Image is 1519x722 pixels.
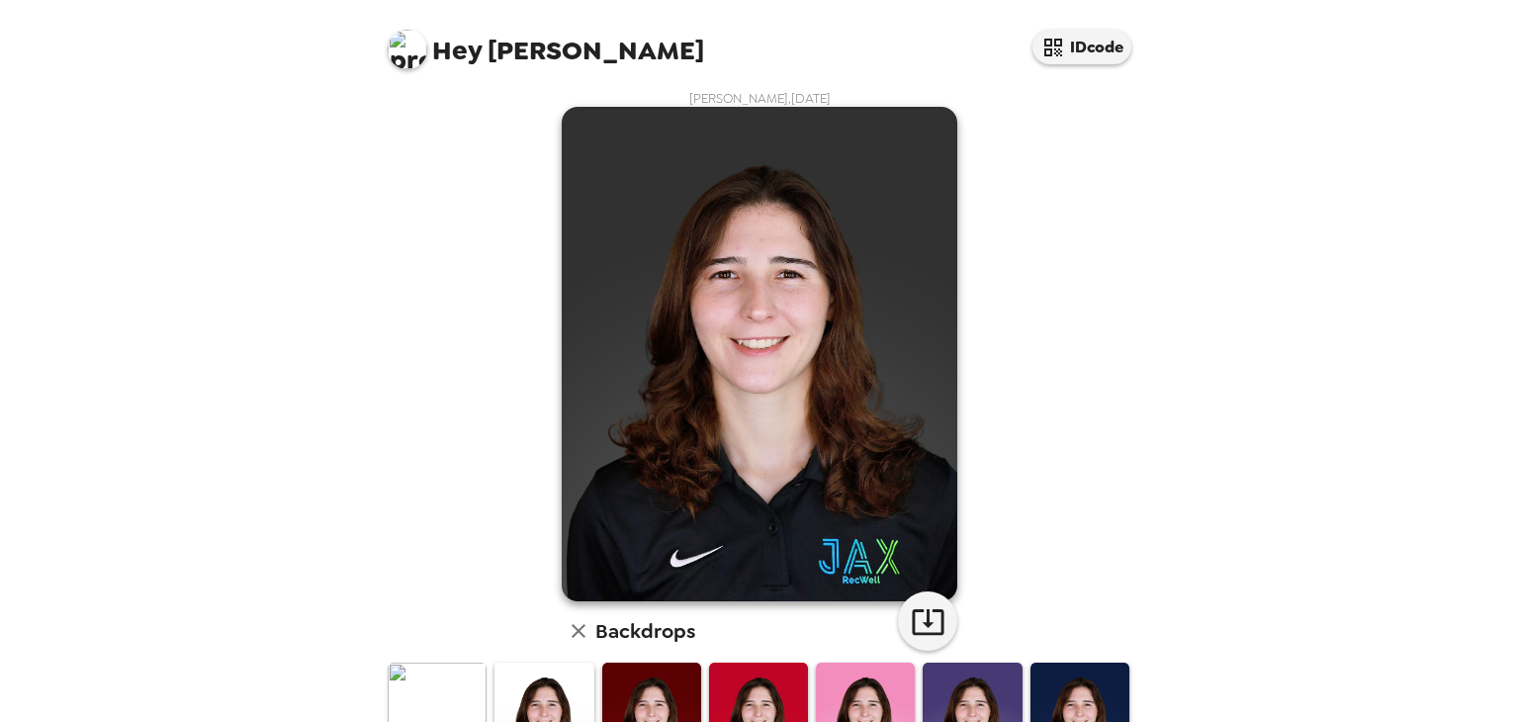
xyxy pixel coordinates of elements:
h6: Backdrops [595,615,695,647]
button: IDcode [1032,30,1131,64]
span: [PERSON_NAME] [388,20,704,64]
span: [PERSON_NAME] , [DATE] [689,90,831,107]
span: Hey [432,33,482,68]
img: profile pic [388,30,427,69]
img: user [562,107,957,601]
